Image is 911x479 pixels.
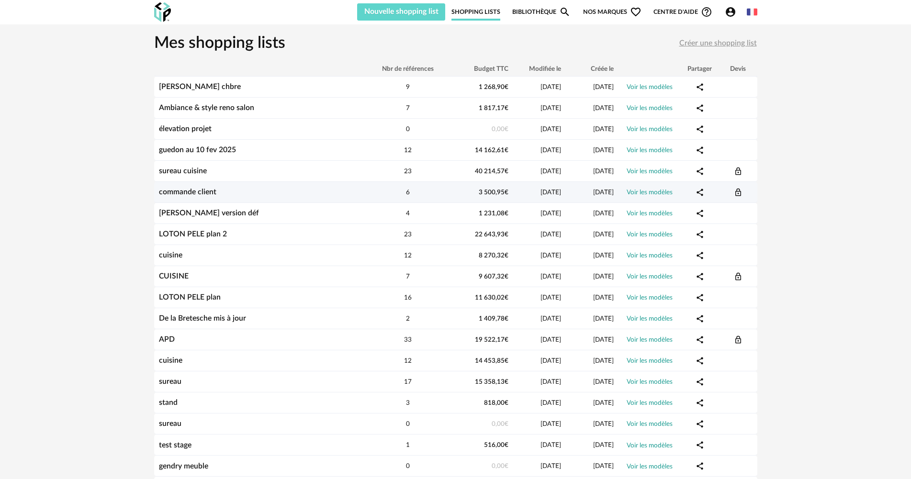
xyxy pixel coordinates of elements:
span: 1 268,90 [479,84,508,90]
span: [DATE] [540,210,561,217]
a: CUISINE [159,272,189,280]
span: € [505,421,508,427]
a: sureau cuisine [159,167,207,175]
span: [DATE] [540,126,561,133]
a: Voir les modèles [627,126,673,133]
span: € [505,147,508,154]
a: Voir les modèles [627,168,673,175]
span: [DATE] [593,442,614,448]
span: € [505,126,508,133]
a: Voir les modèles [627,421,673,427]
a: Voir les modèles [627,273,673,280]
span: [DATE] [593,84,614,90]
span: 0,00 [492,463,508,469]
span: Devis [734,272,742,280]
span: 3 [406,400,410,406]
span: [DATE] [593,147,614,154]
span: Heart Outline icon [630,6,641,18]
span: 1 409,78 [479,315,508,322]
a: Shopping Lists [451,3,500,21]
div: Créée le [566,65,619,73]
a: APD [159,335,175,343]
span: Share Variant icon [696,104,704,111]
div: Budget TTC [451,65,513,73]
button: Créer une shopping list [679,35,757,52]
span: € [505,294,508,301]
span: Share Variant icon [696,462,704,469]
a: Voir les modèles [627,147,673,154]
span: [DATE] [540,357,561,364]
span: Devis [734,167,742,175]
a: commande client [159,188,216,196]
span: [DATE] [540,231,561,238]
span: € [505,442,508,448]
span: 11 630,02 [475,294,508,301]
span: [DATE] [540,105,561,111]
span: € [505,400,508,406]
span: 0 [406,463,410,469]
a: stand [159,399,178,406]
a: LOTON PELE plan 2 [159,230,227,238]
a: test stage [159,441,191,449]
h1: Mes shopping lists [154,33,285,54]
span: Share Variant icon [696,251,704,259]
span: 4 [406,210,410,217]
span: 1 817,17 [479,105,508,111]
span: [DATE] [540,273,561,280]
span: [DATE] [593,273,614,280]
span: Share Variant icon [696,230,704,238]
span: 1 231,08 [479,210,508,217]
span: Share Variant icon [696,356,704,364]
span: [DATE] [593,252,614,259]
a: LOTON PELE plan [159,293,221,301]
span: 14 162,61 [475,147,508,154]
span: Share Variant icon [696,209,704,217]
a: Voir les modèles [627,357,673,364]
a: [PERSON_NAME] chbre [159,83,241,90]
a: BibliothèqueMagnify icon [512,3,571,21]
span: 15 358,13 [475,379,508,385]
span: € [505,273,508,280]
span: 12 [404,252,412,259]
span: 9 [406,84,410,90]
span: Devis [734,188,742,196]
span: Share Variant icon [696,146,704,154]
span: € [505,252,508,259]
span: 516,00 [484,442,508,448]
a: Voir les modèles [627,294,673,301]
span: 6 [406,189,410,196]
span: Share Variant icon [696,314,704,322]
img: OXP [154,2,171,22]
span: Share Variant icon [696,167,704,175]
span: € [505,379,508,385]
span: Account Circle icon [725,6,736,18]
span: [DATE] [540,168,561,175]
a: cuisine [159,251,182,259]
span: 16 [404,294,412,301]
span: Help Circle Outline icon [701,6,712,18]
span: [DATE] [540,84,561,90]
span: Nouvelle shopping list [364,8,439,15]
span: 0,00 [492,126,508,133]
span: Magnify icon [559,6,571,18]
span: 33 [404,336,412,343]
span: [DATE] [593,168,614,175]
a: De la Bretesche mis à jour [159,314,246,322]
span: € [505,336,508,343]
span: € [505,231,508,238]
a: guedon au 10 fev 2025 [159,146,236,154]
span: [DATE] [593,294,614,301]
a: Ambiance & style reno salon [159,104,254,111]
a: gendry meuble [159,462,208,470]
span: 14 453,85 [475,357,508,364]
a: Voir les modèles [627,400,673,406]
div: Modifiée le [513,65,566,73]
span: Account Circle icon [725,6,741,18]
span: 1 [406,442,410,448]
span: 7 [406,273,410,280]
span: Nos marques [583,3,641,21]
span: [DATE] [540,400,561,406]
span: [DATE] [540,379,561,385]
span: Share Variant icon [696,188,704,196]
span: [DATE] [540,463,561,469]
